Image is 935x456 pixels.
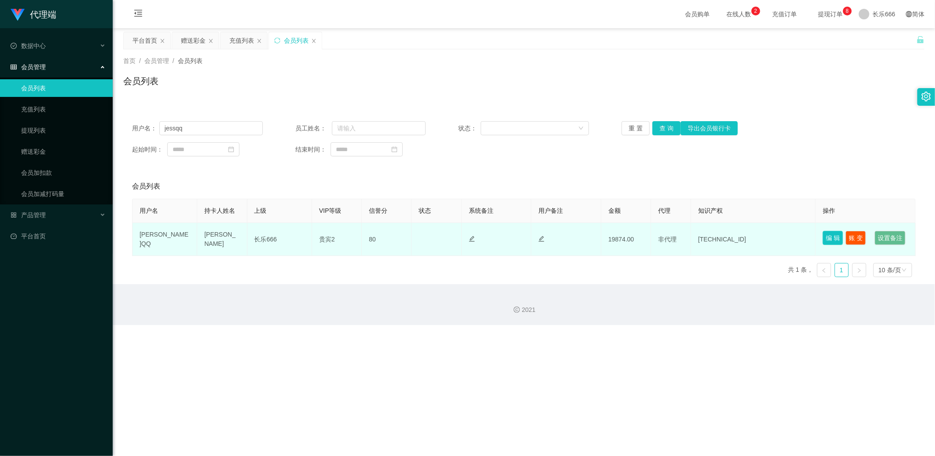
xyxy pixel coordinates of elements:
[284,32,309,49] div: 会员列表
[788,263,814,277] li: 共 1 条，
[691,223,816,256] td: [TECHNICAL_ID]
[843,7,852,15] sup: 8
[875,231,906,245] button: 设置备注
[658,236,677,243] span: 非代理
[11,64,17,70] i: 图标： table
[823,231,843,245] button: 编 辑
[133,32,157,49] div: 平台首页
[204,207,235,214] span: 持卡人姓名
[857,268,862,273] i: 图标： 右
[21,122,106,139] a: 提现列表
[21,143,106,160] a: 赠送彩金
[459,124,481,133] span: 状态：
[698,207,723,214] span: 知识产权
[369,207,387,214] span: 信誉分
[681,121,738,135] button: 导出会员银行卡
[132,145,167,154] span: 起始时间：
[319,207,342,214] span: VIP等级
[652,121,681,135] button: 查 询
[21,164,106,182] a: 会员加扣款
[30,0,56,29] h1: 代理端
[514,307,520,313] i: 图标： 版权所有
[11,11,56,18] a: 代理端
[469,207,493,214] span: 系统备注
[846,231,866,245] button: 账 变
[123,0,153,29] i: 图标： menu-fold
[11,9,25,21] img: logo.9652507e.png
[197,223,247,256] td: [PERSON_NAME]
[140,207,158,214] span: 用户名
[139,57,141,64] span: /
[312,223,362,256] td: 贵宾2
[727,11,751,18] font: 在线人数
[522,306,535,313] font: 2021
[132,124,159,133] span: 用户名：
[817,263,831,277] li: 上一页
[332,121,426,135] input: 请输入
[818,11,843,18] font: 提现订单
[391,146,398,152] i: 图标： 日历
[160,38,165,44] i: 图标： 关闭
[229,32,254,49] div: 充值列表
[295,145,331,154] span: 结束时间：
[21,79,106,97] a: 会员列表
[419,207,431,214] span: 状态
[159,121,263,135] input: 请输入
[754,7,757,15] p: 2
[578,126,584,132] i: 图标： 向下
[21,100,106,118] a: 充值列表
[622,121,650,135] button: 重 置
[295,124,332,133] span: 员工姓名：
[852,263,866,277] li: 下一页
[469,236,475,242] i: 图标： 编辑
[21,185,106,203] a: 会员加减打码量
[11,212,17,218] i: 图标： AppStore-O
[906,11,912,17] i: 图标： global
[257,38,262,44] i: 图标： 关闭
[11,227,106,245] a: 图标： 仪表板平台首页
[835,263,848,277] a: 1
[274,37,280,44] i: 图标： 同步
[208,38,214,44] i: 图标： 关闭
[751,7,760,15] sup: 2
[902,267,907,274] i: 图标： 向下
[11,43,17,49] i: 图标： check-circle-o
[608,207,621,214] span: 金额
[21,63,46,70] font: 会员管理
[538,236,545,242] i: 图标： 编辑
[21,42,46,49] font: 数据中心
[538,207,563,214] span: 用户备注
[921,92,931,101] i: 图标： 设置
[311,38,317,44] i: 图标： 关闭
[181,32,206,49] div: 赠送彩金
[133,223,197,256] td: [PERSON_NAME]QQ
[658,207,670,214] span: 代理
[917,36,924,44] i: 图标： 解锁
[132,181,160,192] span: 会员列表
[879,263,901,277] div: 10 条/页
[123,74,158,88] h1: 会员列表
[247,223,312,256] td: 长乐666
[144,57,169,64] span: 会员管理
[173,57,174,64] span: /
[601,223,651,256] td: 19874.00
[821,268,827,273] i: 图标：左
[773,11,797,18] font: 充值订单
[823,207,835,214] span: 操作
[846,7,849,15] p: 8
[123,57,136,64] span: 首页
[228,146,234,152] i: 图标： 日历
[254,207,267,214] span: 上级
[21,211,46,219] font: 产品管理
[362,223,412,256] td: 80
[912,11,924,18] font: 简体
[178,57,202,64] span: 会员列表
